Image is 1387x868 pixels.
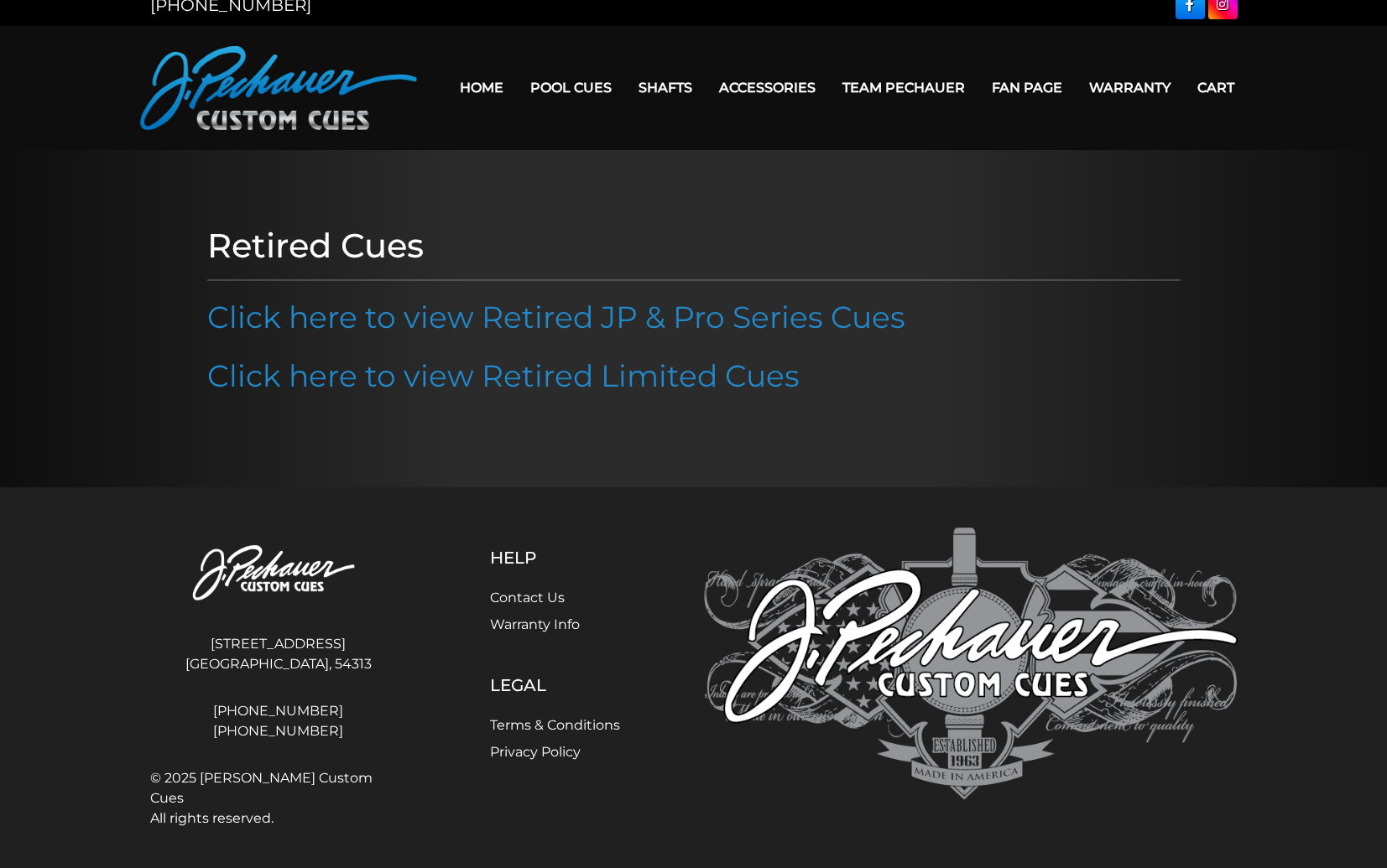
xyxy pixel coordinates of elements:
[978,66,1076,109] a: Fan Page
[150,528,407,621] img: Pechauer Custom Cues
[490,590,565,606] a: Contact Us
[150,721,407,741] a: [PHONE_NUMBER]
[829,66,978,109] a: Team Pechauer
[490,675,620,695] h5: Legal
[446,66,517,109] a: Home
[704,528,1238,800] img: Pechauer Custom Cues
[207,226,1181,266] h1: Retired Cues
[207,299,905,335] a: Click here to view Retired JP & Pro Series Cues
[490,548,620,568] h5: Help
[150,701,407,721] a: [PHONE_NUMBER]
[490,744,581,760] a: Privacy Policy
[706,66,829,109] a: Accessories
[207,357,800,394] a: Click here to view Retired Limited Cues
[1184,66,1248,109] a: Cart
[490,717,620,733] a: Terms & Conditions
[1076,66,1184,109] a: Warranty
[517,66,625,109] a: Pool Cues
[140,46,417,130] img: Pechauer Custom Cues
[490,616,580,632] a: Warranty Info
[150,768,407,829] span: © 2025 [PERSON_NAME] Custom Cues All rights reserved.
[150,627,407,681] address: [STREET_ADDRESS] [GEOGRAPHIC_DATA], 54313
[625,66,706,109] a: Shafts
